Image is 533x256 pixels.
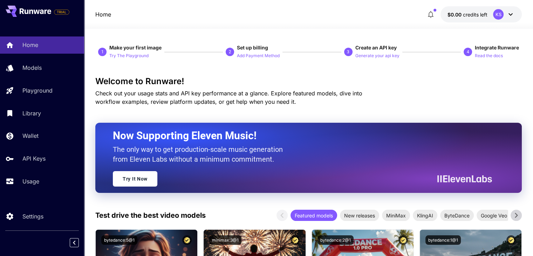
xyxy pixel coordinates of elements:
[506,235,516,245] button: Certified Model – Vetted for best performance and includes a commercial license.
[70,238,79,247] button: Collapse sidebar
[109,45,162,50] span: Make your first image
[95,90,362,105] span: Check out your usage stats and API key performance at a glance. Explore featured models, dive int...
[477,212,511,219] span: Google Veo
[22,86,53,95] p: Playground
[355,51,399,60] button: Generate your api key
[355,53,399,59] p: Generate your api key
[109,51,149,60] button: Try The Playground
[447,12,463,18] span: $0.00
[475,51,503,60] button: Read the docs
[237,53,280,59] p: Add Payment Method
[475,45,519,50] span: Integrate Runware
[182,235,192,245] button: Certified Model – Vetted for best performance and includes a commercial license.
[347,49,349,55] p: 3
[291,235,300,245] button: Certified Model – Vetted for best performance and includes a commercial license.
[22,41,38,49] p: Home
[291,210,337,221] div: Featured models
[475,53,503,59] p: Read the docs
[209,235,241,245] button: minimax:3@1
[440,212,474,219] span: ByteDance
[237,51,280,60] button: Add Payment Method
[291,212,337,219] span: Featured models
[340,212,379,219] span: New releases
[22,109,41,117] p: Library
[95,10,111,19] a: Home
[109,53,149,59] p: Try The Playground
[340,210,379,221] div: New releases
[54,8,69,16] span: Add your payment card to enable full platform functionality.
[229,49,231,55] p: 2
[54,9,69,15] span: TRIAL
[440,6,522,22] button: $0.00KS
[95,10,111,19] nav: breadcrumb
[425,235,461,245] button: bytedance:1@1
[413,212,437,219] span: KlingAI
[22,63,42,72] p: Models
[95,210,206,221] p: Test drive the best video models
[22,212,43,221] p: Settings
[22,154,46,163] p: API Keys
[22,177,39,186] p: Usage
[113,129,487,142] h2: Now Supporting Eleven Music!
[447,11,487,18] div: $0.00
[95,76,522,86] h3: Welcome to Runware!
[466,49,469,55] p: 4
[75,236,84,249] div: Collapse sidebar
[477,210,511,221] div: Google Veo
[440,210,474,221] div: ByteDance
[101,49,104,55] p: 1
[382,212,410,219] span: MiniMax
[113,144,288,164] p: The only way to get production-scale music generation from Eleven Labs without a minimum commitment.
[413,210,437,221] div: KlingAI
[463,12,487,18] span: credits left
[317,235,354,245] button: bytedance:2@1
[398,235,408,245] button: Certified Model – Vetted for best performance and includes a commercial license.
[22,132,39,140] p: Wallet
[113,171,157,187] a: Try It Now
[237,45,268,50] span: Set up billing
[382,210,410,221] div: MiniMax
[101,235,137,245] button: bytedance:5@1
[493,9,504,20] div: KS
[355,45,397,50] span: Create an API key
